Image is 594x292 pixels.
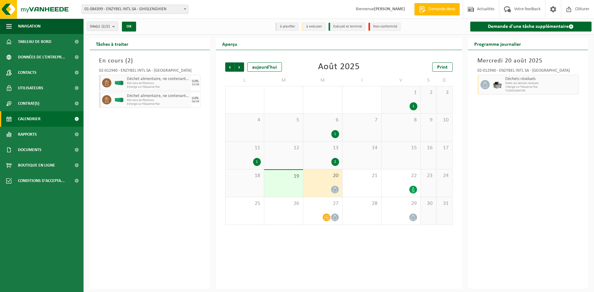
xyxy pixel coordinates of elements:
a: Demande devis [414,3,460,15]
div: 02-012940 - ENZYBEL INTL SA - [GEOGRAPHIC_DATA] [477,69,579,75]
div: 02-012940 - ENZYBEL INTL SA - [GEOGRAPHIC_DATA] [99,69,200,75]
h3: En cours ( ) [99,56,200,66]
div: 1 [410,102,417,110]
span: Données de l'entrepr... [18,49,65,65]
span: 20 [306,172,339,179]
span: Navigation [18,19,41,34]
span: 12 [267,145,300,151]
span: T250001684760 [505,89,577,93]
button: OK [122,22,136,32]
span: 10 [440,117,449,124]
li: Non-conformité [368,23,401,31]
div: Août 2025 [318,62,360,72]
span: 3 [440,89,449,96]
span: 19 [267,173,300,180]
span: R30 cake de filtrations [127,99,190,102]
span: Vidange sur fréquence fixe [505,85,577,89]
span: 24 [440,172,449,179]
div: 08/09 [192,100,199,103]
h3: Mercredi 20 août 2025 [477,56,579,66]
td: M [303,75,342,86]
strong: [PERSON_NAME] [374,7,405,11]
span: 4 [229,117,261,124]
span: Suivant [235,62,244,72]
td: V [381,75,420,86]
td: J [342,75,381,86]
span: 25 [229,200,261,207]
li: à planifier [275,23,299,31]
div: 25/08 [192,83,199,86]
span: 14 [346,145,378,151]
span: Demande devis [427,6,457,12]
div: 2 [331,158,339,166]
img: HK-XR-30-GN-00 [114,98,124,102]
span: 11 [229,145,261,151]
a: Print [432,62,453,72]
span: 22 [385,172,417,179]
span: Déchets résiduels [505,77,577,82]
span: 15 [385,145,417,151]
img: HK-XR-30-GN-00 [114,81,124,85]
span: 21 [346,172,378,179]
span: 13 [306,145,339,151]
span: 27 [306,200,339,207]
span: 01-084399 - ENZYBEL INTL SA - GHISLENGHIEN [82,5,188,14]
div: aujourd'hui [247,62,282,72]
li: Exécuté et terminé [329,23,365,31]
li: à exécuter [302,23,325,31]
div: LUN. [192,96,199,100]
span: Utilisateurs [18,80,43,96]
td: M [264,75,303,86]
span: Déchet alimentaire, ne contenant pas de produits d'origine animale, non emballé [127,77,190,82]
button: Site(s)(2/2) [87,22,118,31]
a: Demande d'une tâche supplémentaire [470,22,592,32]
span: Echange sur fréquence fixe [127,102,190,106]
span: 31 [440,200,449,207]
span: 2 [424,89,433,96]
div: LUN. [192,79,199,83]
count: (2/2) [101,24,110,28]
td: S [421,75,437,86]
h2: Programme journalier [468,38,527,50]
span: Contacts [18,65,37,80]
span: 26 [267,200,300,207]
h2: Tâches à traiter [90,38,135,50]
span: 7 [346,117,378,124]
span: 17 [440,145,449,151]
span: Calendrier [18,111,41,127]
span: 18 [229,172,261,179]
span: Déchet alimentaire, ne contenant pas de produits d'origine animale, non emballé [127,94,190,99]
span: 6 [306,117,339,124]
td: L [225,75,264,86]
img: WB-5000-GAL-GY-01 [493,80,502,89]
td: D [437,75,452,86]
span: 5000L GA déchets résiduels [505,82,577,85]
span: Echange sur fréquence fixe [127,85,190,89]
span: 23 [424,172,433,179]
span: 1 [385,89,417,96]
span: Print [437,65,448,70]
span: Conditions d'accepta... [18,173,65,188]
span: 29 [385,200,417,207]
span: 8 [385,117,417,124]
span: Rapports [18,127,37,142]
span: 30 [424,200,433,207]
span: R30 cake de filtrations [127,82,190,85]
span: Tableau de bord [18,34,51,49]
h2: Aperçu [216,38,243,50]
span: 5 [267,117,300,124]
span: 2 [127,58,131,64]
div: 1 [253,158,261,166]
span: 16 [424,145,433,151]
span: Documents [18,142,41,158]
span: Site(s) [90,22,110,31]
span: 28 [346,200,378,207]
span: 9 [424,117,433,124]
span: Précédent [225,62,235,72]
span: Boutique en ligne [18,158,55,173]
span: Contrat(s) [18,96,39,111]
div: 1 [331,130,339,138]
